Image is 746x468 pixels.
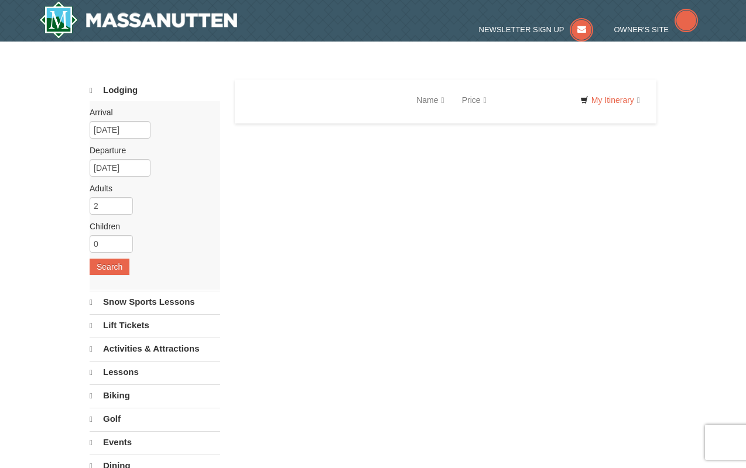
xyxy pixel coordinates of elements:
[90,384,220,407] a: Biking
[453,88,495,112] a: Price
[90,259,129,275] button: Search
[39,1,237,39] img: Massanutten Resort Logo
[90,431,220,453] a: Events
[90,183,211,194] label: Adults
[90,291,220,313] a: Snow Sports Lessons
[90,221,211,232] label: Children
[39,1,237,39] a: Massanutten Resort
[90,338,220,360] a: Activities & Attractions
[90,314,220,336] a: Lift Tickets
[408,88,453,112] a: Name
[90,408,220,430] a: Golf
[479,25,564,34] span: Newsletter Sign Up
[479,25,594,34] a: Newsletter Sign Up
[90,144,211,156] label: Departure
[573,91,648,109] a: My Itinerary
[90,361,220,383] a: Lessons
[90,80,220,101] a: Lodging
[614,25,699,34] a: Owner's Site
[90,106,211,118] label: Arrival
[614,25,669,34] span: Owner's Site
